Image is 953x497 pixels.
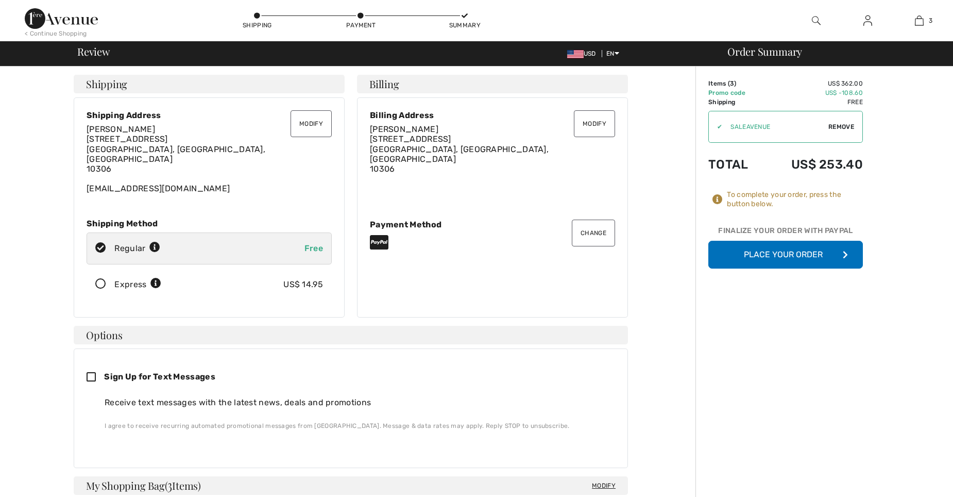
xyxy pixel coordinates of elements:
img: My Info [863,14,872,27]
span: Shipping [86,79,127,89]
div: I agree to receive recurring automated promotional messages from [GEOGRAPHIC_DATA]. Message & dat... [105,421,607,430]
div: Regular [114,242,160,255]
input: Promo code [722,111,828,142]
a: Sign In [855,14,880,27]
div: Payment [346,21,377,30]
td: US$ 362.00 [763,79,863,88]
h4: Options [74,326,628,344]
td: US$ 253.40 [763,147,863,182]
a: 3 [894,14,944,27]
span: ( Items) [165,478,201,492]
h4: My Shopping Bag [74,476,628,495]
button: Place Your Order [708,241,863,269]
div: Payment Method [370,220,615,229]
span: 3 [929,16,932,25]
div: < Continue Shopping [25,29,87,38]
img: search the website [812,14,821,27]
span: [STREET_ADDRESS] [GEOGRAPHIC_DATA], [GEOGRAPHIC_DATA], [GEOGRAPHIC_DATA] 10306 [87,134,265,174]
span: [PERSON_NAME] [370,124,438,134]
span: Review [77,46,110,57]
span: Free [304,243,323,253]
div: Billing Address [370,110,615,120]
span: Remove [828,122,854,131]
div: Shipping [242,21,273,30]
div: Express [114,278,161,291]
div: ✔ [709,122,722,131]
span: 3 [167,478,172,491]
div: Receive text messages with the latest news, deals and promotions [105,396,607,409]
td: Promo code [708,88,763,97]
span: EN [606,50,619,57]
span: 3 [730,80,734,87]
button: Change [572,220,615,246]
td: Free [763,97,863,107]
td: US$ -108.60 [763,88,863,97]
td: Shipping [708,97,763,107]
span: Sign Up for Text Messages [104,372,215,382]
span: USD [567,50,600,57]
td: Total [708,147,763,182]
div: Finalize Your Order with PayPal [708,225,863,241]
div: Order Summary [715,46,947,57]
td: Items ( ) [708,79,763,88]
button: Modify [291,110,332,137]
img: My Bag [915,14,924,27]
div: US$ 14.95 [283,278,323,291]
div: [EMAIL_ADDRESS][DOMAIN_NAME] [87,124,332,193]
button: Modify [574,110,615,137]
span: Billing [369,79,399,89]
div: To complete your order, press the button below. [727,190,863,209]
img: 1ère Avenue [25,8,98,29]
div: Shipping Address [87,110,332,120]
span: [PERSON_NAME] [87,124,155,134]
div: Shipping Method [87,219,332,228]
span: [STREET_ADDRESS] [GEOGRAPHIC_DATA], [GEOGRAPHIC_DATA], [GEOGRAPHIC_DATA] 10306 [370,134,549,174]
img: US Dollar [567,50,584,58]
span: Modify [592,481,616,491]
div: Summary [449,21,480,30]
